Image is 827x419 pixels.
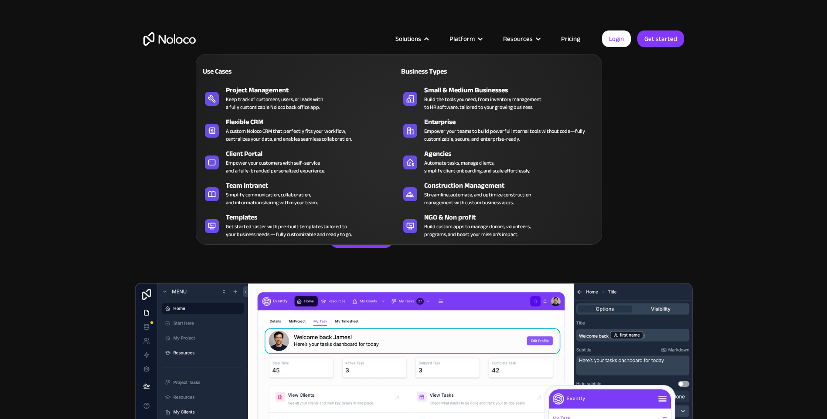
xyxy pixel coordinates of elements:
div: Platform [439,33,492,44]
div: Templates [226,212,403,223]
div: Client Portal [226,149,403,159]
div: Empower your customers with self-service and a fully-branded personalized experience. [226,159,325,175]
a: EnterpriseEmpower your teams to build powerful internal tools without code—fully customizable, se... [399,115,597,145]
div: Enterprise [424,117,601,127]
div: Resources [503,33,533,44]
div: Flexible CRM [226,117,403,127]
div: Project Management [226,85,403,95]
a: AgenciesAutomate tasks, manage clients,simplify client onboarding, and scale effortlessly. [399,147,597,176]
a: TemplatesGet started faster with pre-built templates tailored toyour business needs — fully custo... [201,210,399,240]
a: Flexible CRMA custom Noloco CRM that perfectly fits your workflow,centralizes your data, and enab... [201,115,399,145]
div: Streamline, automate, and optimize construction management with custom business apps. [424,191,531,206]
a: NGO & Non profitBuild custom apps to manage donors, volunteers,programs, and boost your mission’s... [399,210,597,240]
div: Empower your teams to build powerful internal tools without code—fully customizable, secure, and ... [424,127,593,143]
a: home [143,32,196,46]
div: Platform [449,33,475,44]
a: Business Types [399,61,597,81]
div: Simplify communication, collaboration, and information sharing within your team. [226,191,318,206]
a: Get started [637,30,684,47]
a: Small & Medium BusinessesBuild the tools you need, from inventory managementto HR software, tailo... [399,83,597,113]
a: Construction ManagementStreamline, automate, and optimize constructionmanagement with custom busi... [399,179,597,208]
h2: Business Apps for Teams [143,90,684,159]
div: Construction Management [424,180,601,191]
a: Pricing [550,33,591,44]
a: Project ManagementKeep track of customers, users, or leads witha fully customizable Noloco back o... [201,83,399,113]
div: Build custom apps to manage donors, volunteers, programs, and boost your mission’s impact. [424,223,531,238]
div: NGO & Non profit [424,212,601,223]
nav: Solutions [196,42,602,245]
div: Solutions [395,33,421,44]
div: Small & Medium Businesses [424,85,601,95]
div: Use Cases [201,66,296,77]
a: Login [602,30,631,47]
div: Solutions [385,33,439,44]
div: Get started faster with pre-built templates tailored to your business needs — fully customizable ... [226,223,352,238]
div: A custom Noloco CRM that perfectly fits your workflow, centralizes your data, and enables seamles... [226,127,352,143]
div: Team Intranet [226,180,403,191]
div: Business Types [399,66,494,77]
div: Agencies [424,149,601,159]
div: Resources [492,33,550,44]
div: Build the tools you need, from inventory management to HR software, tailored to your growing busi... [424,95,541,111]
div: Keep track of customers, users, or leads with a fully customizable Noloco back office app. [226,95,323,111]
div: Automate tasks, manage clients, simplify client onboarding, and scale effortlessly. [424,159,530,175]
a: Client PortalEmpower your customers with self-serviceand a fully-branded personalized experience. [201,147,399,176]
a: Team IntranetSimplify communication, collaboration,and information sharing within your team. [201,179,399,208]
a: Use Cases [201,61,399,81]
